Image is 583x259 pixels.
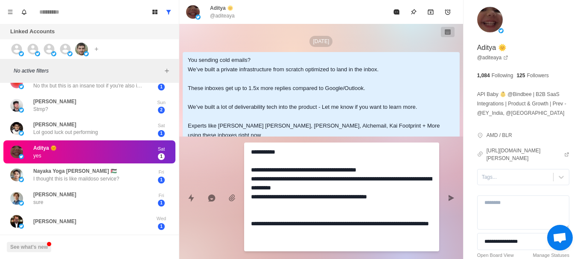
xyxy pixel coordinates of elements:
[183,189,200,207] button: Quick replies
[10,169,23,181] img: picture
[487,147,569,162] a: [URL][DOMAIN_NAME][PERSON_NAME]
[33,167,117,175] p: Nayaka Yoga [PERSON_NAME] 🇵🇸
[162,5,175,19] button: Show all conversations
[158,200,165,207] span: 1
[19,108,24,113] img: picture
[195,15,201,20] img: picture
[7,242,51,252] button: See what's new
[158,84,165,90] span: 1
[17,5,31,19] button: Notifications
[210,4,233,12] p: Aditya 🌞
[527,72,548,79] p: Followers
[33,218,76,225] p: [PERSON_NAME]
[33,128,98,136] p: Lol good luck out performing
[33,198,43,206] p: sure
[547,225,573,250] div: Open chat
[516,72,525,79] p: 125
[158,153,165,160] span: 1
[10,146,23,158] img: picture
[75,43,88,55] img: picture
[51,51,56,56] img: picture
[151,215,172,222] p: Wed
[10,192,23,205] img: picture
[151,99,172,106] p: Sun
[422,3,439,20] button: Archive
[158,223,165,230] span: 1
[162,66,172,76] button: Add filters
[151,192,172,199] p: Fri
[224,189,241,207] button: Add media
[158,107,165,113] span: 2
[151,122,172,129] p: Sat
[186,5,200,19] img: picture
[203,189,220,207] button: Reply with AI
[67,51,73,56] img: picture
[19,224,24,229] img: picture
[151,146,172,153] p: Sat
[19,177,24,182] img: picture
[19,84,24,89] img: picture
[33,98,76,105] p: [PERSON_NAME]
[443,189,460,207] button: Send message
[158,130,165,137] span: 1
[19,154,24,159] img: picture
[498,28,504,33] img: picture
[10,99,23,112] img: picture
[10,215,23,228] img: picture
[19,51,24,56] img: picture
[33,105,48,113] p: Stmp?
[487,131,512,139] p: AMD / BLR
[33,121,76,128] p: [PERSON_NAME]
[151,169,172,176] p: Fri
[148,5,162,19] button: Board View
[84,51,89,56] img: picture
[477,7,503,32] img: picture
[35,51,40,56] img: picture
[33,191,76,198] p: [PERSON_NAME]
[477,72,490,79] p: 1,084
[3,5,17,19] button: Menu
[492,72,513,79] p: Following
[33,152,41,160] p: yes
[10,122,23,135] img: picture
[10,27,55,36] p: Linked Accounts
[477,43,507,53] p: Aditya 🌞
[91,44,102,54] button: Add account
[19,201,24,206] img: picture
[533,252,569,259] a: Manage Statuses
[477,252,514,259] a: Open Board View
[477,90,569,118] p: API Baby 👶 @Bindbee | B2B SaaS Integrations | Product & Growth | Prev - @EY_India, @[GEOGRAPHIC_D...
[210,12,235,20] p: @aditeaya
[439,3,456,20] button: Add reminder
[158,177,165,183] span: 1
[477,54,509,61] a: @aditeaya
[405,3,422,20] button: Pin
[33,175,119,183] p: I thought this is like maildoso service?
[14,67,162,75] p: No active filters
[33,82,144,90] p: No thx but this is an insane tool if you're also interested in scraping emails from your target a...
[309,36,332,47] p: [DATE]
[33,144,57,152] p: Aditya 🌞
[388,3,405,20] button: Mark as read
[19,131,24,136] img: picture
[188,55,441,178] div: You sending cold emails? We’ve built a private infrastructure from scratch optimized to land in t...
